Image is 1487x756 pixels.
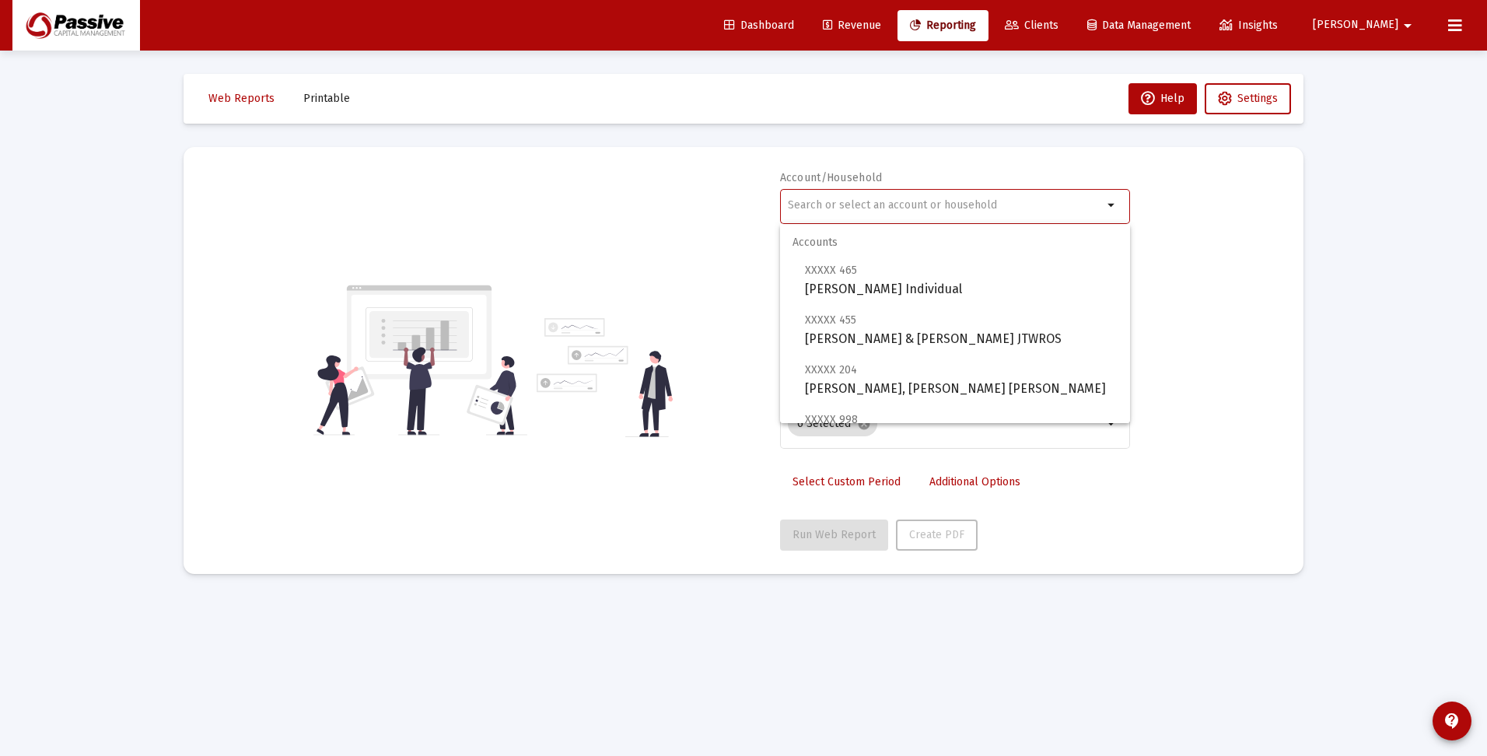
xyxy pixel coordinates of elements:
button: Create PDF [896,520,978,551]
span: XXXXX 204 [805,363,857,376]
span: Web Reports [208,92,275,105]
button: [PERSON_NAME] [1294,9,1436,40]
span: Reporting [910,19,976,32]
a: Dashboard [712,10,806,41]
a: Insights [1207,10,1290,41]
span: Settings [1237,92,1278,105]
span: Printable [303,92,350,105]
span: Create PDF [909,528,964,541]
button: Settings [1205,83,1291,114]
mat-icon: arrow_drop_down [1398,10,1417,41]
a: Data Management [1075,10,1203,41]
span: XXXXX 998 [805,413,858,426]
span: [PERSON_NAME] IRA [805,410,1118,448]
label: Account/Household [780,171,883,184]
span: [PERSON_NAME] Individual [805,261,1118,299]
span: Additional Options [929,475,1020,488]
span: [PERSON_NAME], [PERSON_NAME] [PERSON_NAME] [805,360,1118,398]
span: XXXXX 455 [805,313,856,327]
mat-icon: arrow_drop_down [1103,415,1121,433]
span: Accounts [780,224,1130,261]
input: Search or select an account or household [788,199,1103,212]
mat-icon: contact_support [1443,712,1461,730]
span: XXXXX 465 [805,264,857,277]
span: Data Management [1087,19,1191,32]
span: Dashboard [724,19,794,32]
span: [PERSON_NAME] & [PERSON_NAME] JTWROS [805,310,1118,348]
mat-chip-list: Selection [788,408,1103,439]
button: Printable [291,83,362,114]
a: Revenue [810,10,894,41]
span: Clients [1005,19,1058,32]
img: Dashboard [24,10,128,41]
span: Help [1141,92,1184,105]
span: Insights [1219,19,1278,32]
button: Web Reports [196,83,287,114]
span: Select Custom Period [792,475,901,488]
a: Reporting [897,10,988,41]
button: Help [1128,83,1197,114]
a: Clients [992,10,1071,41]
img: reporting-alt [537,318,673,437]
mat-icon: cancel [857,417,871,431]
span: Run Web Report [792,528,876,541]
img: reporting [313,283,527,437]
mat-chip: 6 Selected [788,411,877,436]
button: Run Web Report [780,520,888,551]
mat-icon: arrow_drop_down [1103,196,1121,215]
span: Revenue [823,19,881,32]
span: [PERSON_NAME] [1313,19,1398,32]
